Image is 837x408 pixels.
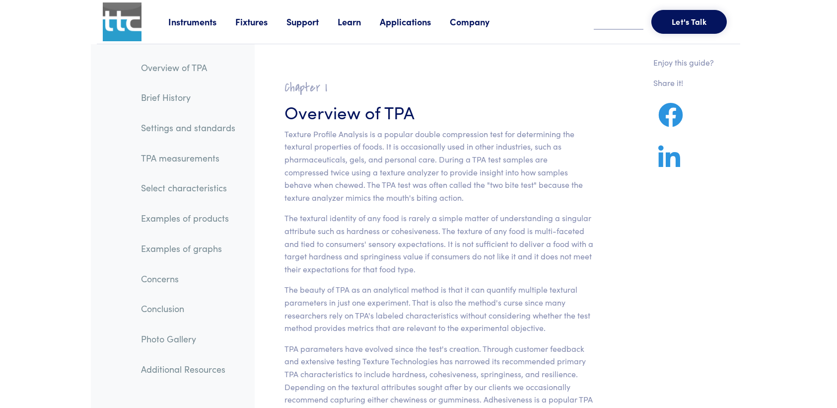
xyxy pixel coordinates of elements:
[284,283,594,334] p: The beauty of TPA as an analytical method is that it can quantify multiple textural parameters in...
[338,15,380,28] a: Learn
[653,56,714,69] p: Enjoy this guide?
[450,15,508,28] a: Company
[284,128,594,204] p: Texture Profile Analysis is a popular double compression test for determining the textural proper...
[651,10,727,34] button: Let's Talk
[133,358,243,381] a: Additional Resources
[235,15,286,28] a: Fixtures
[133,327,243,350] a: Photo Gallery
[284,99,594,124] h3: Overview of TPA
[286,15,338,28] a: Support
[103,2,141,41] img: ttc_logo_1x1_v1.0.png
[133,297,243,320] a: Conclusion
[380,15,450,28] a: Applications
[133,267,243,290] a: Concerns
[284,212,594,275] p: The textural identity of any food is rarely a simple matter of understanding a singular attribute...
[653,77,714,89] p: Share it!
[133,116,243,139] a: Settings and standards
[133,237,243,260] a: Examples of graphs
[133,176,243,199] a: Select characteristics
[133,56,243,79] a: Overview of TPA
[284,80,594,95] h2: Chapter I
[133,147,243,169] a: TPA measurements
[133,86,243,109] a: Brief History
[168,15,235,28] a: Instruments
[653,157,685,169] a: Share on LinkedIn
[133,207,243,230] a: Examples of products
